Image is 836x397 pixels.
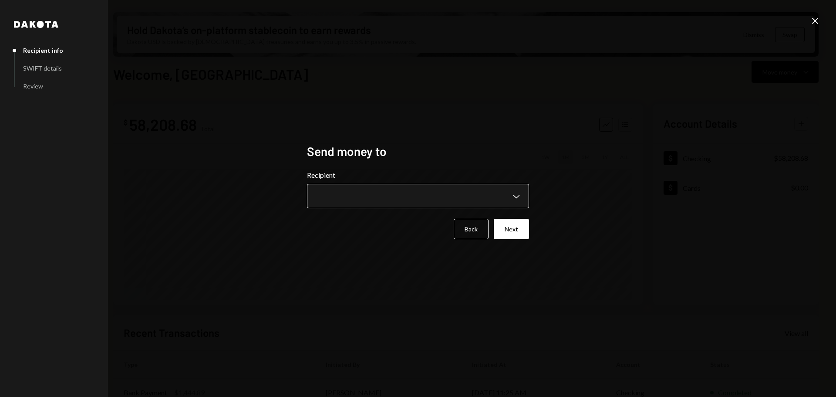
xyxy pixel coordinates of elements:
[494,219,529,239] button: Next
[454,219,489,239] button: Back
[307,143,529,160] h2: Send money to
[23,64,62,72] div: SWIFT details
[23,47,63,54] div: Recipient info
[307,184,529,208] button: Recipient
[23,82,43,90] div: Review
[307,170,529,180] label: Recipient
